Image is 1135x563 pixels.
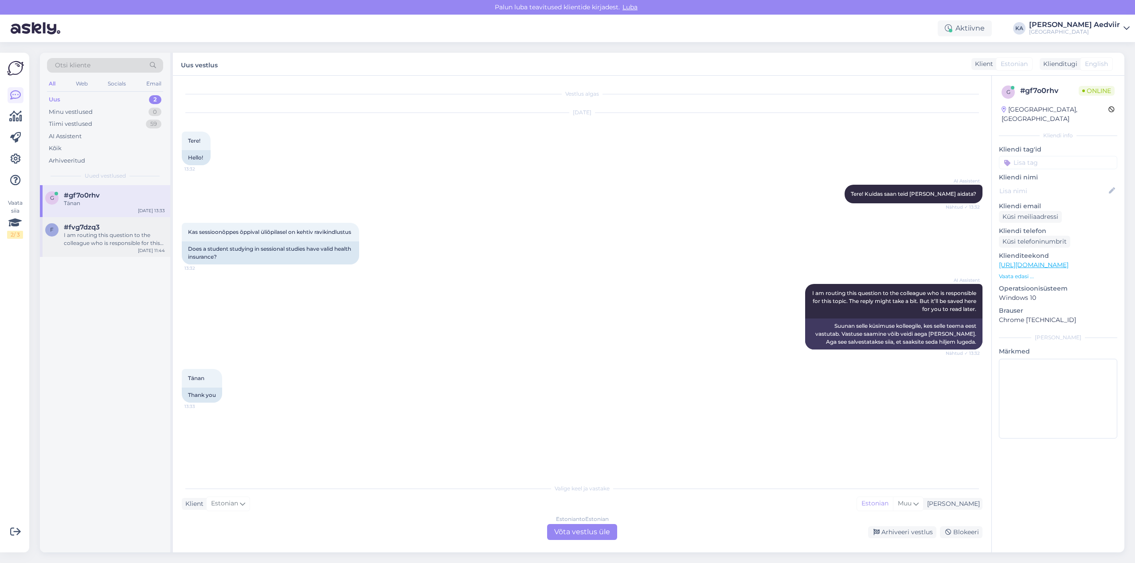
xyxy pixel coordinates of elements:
div: [GEOGRAPHIC_DATA], [GEOGRAPHIC_DATA] [1002,105,1108,124]
div: Socials [106,78,128,89]
div: Thank you [182,388,222,403]
span: f [50,226,54,233]
div: Vaata siia [7,199,23,239]
span: 13:32 [184,166,218,172]
span: I am routing this question to the colleague who is responsible for this topic. The reply might ta... [812,290,978,312]
span: Kas sessioonõppes õppival üliõpilasel on kehtiv ravikindlustus [188,229,351,235]
div: 0 [149,108,161,116]
div: [PERSON_NAME] [999,334,1117,342]
span: AI Assistent [947,178,980,184]
div: I am routing this question to the colleague who is responsible for this topic. The reply might ta... [64,231,165,247]
span: English [1085,59,1108,69]
div: # gf7o0rhv [1020,85,1079,96]
span: Nähtud ✓ 13:32 [946,204,980,210]
div: AI Assistent [49,132,82,141]
p: Windows 10 [999,293,1117,303]
span: Online [1079,86,1115,96]
img: Askly Logo [7,60,24,77]
span: 13:33 [184,403,218,410]
p: Klienditeekond [999,251,1117,260]
div: Suunan selle küsimuse kolleegile, kes selle teema eest vastutab. Vastuse saamine võib veidi aega ... [805,318,982,349]
div: 2 [149,95,161,104]
p: Vaata edasi ... [999,272,1117,280]
span: g [50,194,54,201]
p: Chrome [TECHNICAL_ID] [999,315,1117,325]
div: Email [145,78,163,89]
div: Vestlus algas [182,90,982,98]
div: Küsi telefoninumbrit [999,236,1070,248]
label: Uus vestlus [181,58,218,70]
span: 13:32 [184,265,218,272]
span: #fvg7dzq3 [64,223,100,231]
a: [PERSON_NAME] Aedviir[GEOGRAPHIC_DATA] [1029,21,1130,35]
p: Kliendi tag'id [999,145,1117,154]
input: Lisa nimi [999,186,1107,196]
p: Kliendi telefon [999,226,1117,236]
div: Klient [182,499,204,509]
span: Tere! [188,137,200,144]
div: Blokeeri [940,526,982,538]
div: 2 / 3 [7,231,23,239]
input: Lisa tag [999,156,1117,169]
div: Hello! [182,150,211,165]
div: Tiimi vestlused [49,120,92,128]
span: Otsi kliente [55,61,90,70]
div: Estonian [857,497,893,510]
p: Brauser [999,306,1117,315]
span: Tänan [188,375,204,381]
p: Märkmed [999,347,1117,356]
div: All [47,78,57,89]
div: [PERSON_NAME] [924,499,980,509]
div: Võta vestlus üle [547,524,617,540]
div: Arhiveeri vestlus [868,526,936,538]
div: Kõik [49,144,62,153]
div: [DATE] [182,109,982,116]
div: Kliendi info [999,132,1117,140]
div: [GEOGRAPHIC_DATA] [1029,28,1120,35]
p: Kliendi email [999,202,1117,211]
div: Web [74,78,90,89]
span: Estonian [1001,59,1028,69]
div: Valige keel ja vastake [182,485,982,493]
div: Minu vestlused [49,108,93,116]
span: Tere! Kuidas saan teid [PERSON_NAME] aidata? [851,190,976,197]
div: Küsi meiliaadressi [999,211,1062,223]
span: Muu [898,499,912,507]
span: #gf7o0rhv [64,191,100,199]
span: Uued vestlused [85,172,126,180]
div: Arhiveeritud [49,156,85,165]
div: Aktiivne [938,20,992,36]
div: Klient [971,59,993,69]
div: Tänan [64,199,165,207]
a: [URL][DOMAIN_NAME] [999,261,1068,269]
p: Operatsioonisüsteem [999,284,1117,293]
span: AI Assistent [947,277,980,283]
div: Klienditugi [1040,59,1077,69]
p: Kliendi nimi [999,173,1117,182]
span: g [1006,89,1010,95]
div: [DATE] 11:44 [138,247,165,254]
div: 59 [146,120,161,128]
span: Nähtud ✓ 13:32 [946,350,980,357]
div: KA [1013,22,1025,35]
div: [DATE] 13:33 [138,207,165,214]
span: Estonian [211,499,238,509]
div: Uus [49,95,60,104]
div: [PERSON_NAME] Aedviir [1029,21,1120,28]
div: Does a student studying in sessional studies have valid health insurance? [182,241,359,264]
span: Luba [620,3,640,11]
div: Estonian to Estonian [556,515,609,523]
